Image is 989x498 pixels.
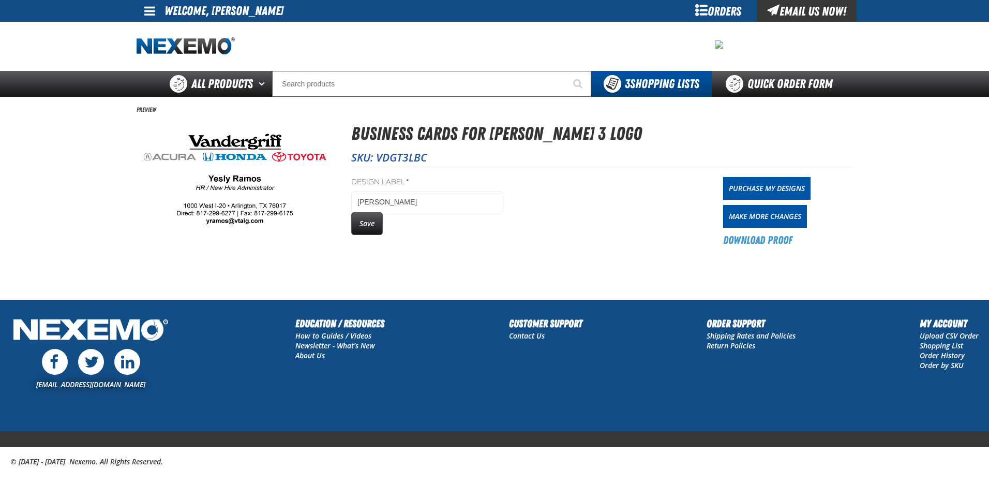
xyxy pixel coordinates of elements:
h2: My Account [920,316,979,331]
a: About Us [295,350,325,360]
h2: Education / Resources [295,316,384,331]
img: Nexemo logo [137,37,235,55]
a: Shopping List [920,341,963,350]
span: Preview [137,106,156,114]
strong: 3 [625,77,630,91]
a: Upload CSV Order [920,331,979,341]
input: Design Label [351,192,503,212]
a: Home [137,37,235,55]
a: Make More Changes [723,205,807,228]
label: Design Label [351,178,503,187]
a: Return Policies [707,341,755,350]
a: Quick Order Form [712,71,852,97]
input: Search [272,71,591,97]
a: Order by SKU [920,360,964,370]
a: Contact Us [509,331,545,341]
a: Newsletter - What's New [295,341,375,350]
img: 2dd3be7795f1e860c5f7d334baa36dca.jpeg [715,40,723,49]
span: Shopping Lists [625,77,699,91]
h1: Business Cards for [PERSON_NAME] 3 Logo [351,120,852,148]
button: You have 3 Shopping Lists. Open to view details [591,71,712,97]
a: Download Proof [723,233,792,247]
button: Start Searching [565,71,591,97]
a: Shipping Rates and Policies [707,331,796,341]
a: Order History [920,350,965,360]
button: Save [351,212,383,235]
span: All Products [191,75,253,93]
a: [EMAIL_ADDRESS][DOMAIN_NAME] [36,379,145,389]
h2: Customer Support [509,316,582,331]
span: SKU: VDGT3LBC [351,150,427,165]
button: Open All Products pages [255,71,272,97]
img: VDGT3LBC-VDGT3LBC3.5x2-1755119147-689cfe2b6521f814802864.jpg [137,120,333,232]
a: How to Guides / Videos [295,331,371,341]
img: Nexemo Logo [10,316,171,346]
a: Purchase My Designs [723,177,811,200]
h2: Order Support [707,316,796,331]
